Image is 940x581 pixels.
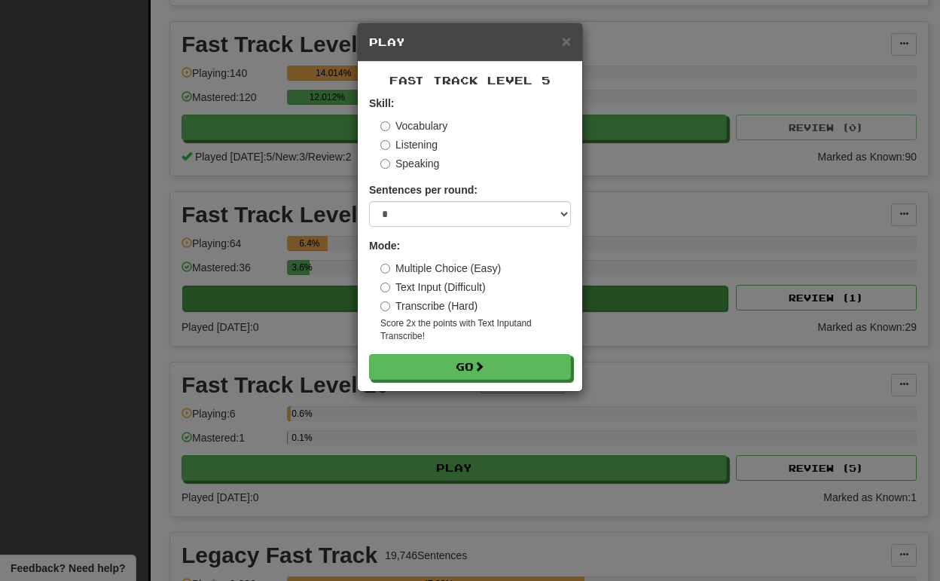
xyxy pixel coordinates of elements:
label: Vocabulary [380,118,447,133]
label: Multiple Choice (Easy) [380,261,501,276]
button: Go [369,354,571,380]
button: Close [562,33,571,49]
input: Multiple Choice (Easy) [380,264,390,274]
small: Score 2x the points with Text Input and Transcribe ! [380,317,571,343]
label: Text Input (Difficult) [380,280,486,295]
input: Transcribe (Hard) [380,301,390,311]
label: Listening [380,137,438,152]
span: × [562,32,571,50]
input: Text Input (Difficult) [380,283,390,292]
label: Sentences per round: [369,182,478,197]
strong: Mode: [369,240,400,252]
span: Fast Track Level 5 [389,74,551,87]
input: Vocabulary [380,121,390,131]
label: Transcribe (Hard) [380,298,478,313]
label: Speaking [380,156,439,171]
input: Listening [380,140,390,150]
strong: Skill: [369,97,394,109]
h5: Play [369,35,571,50]
input: Speaking [380,159,390,169]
